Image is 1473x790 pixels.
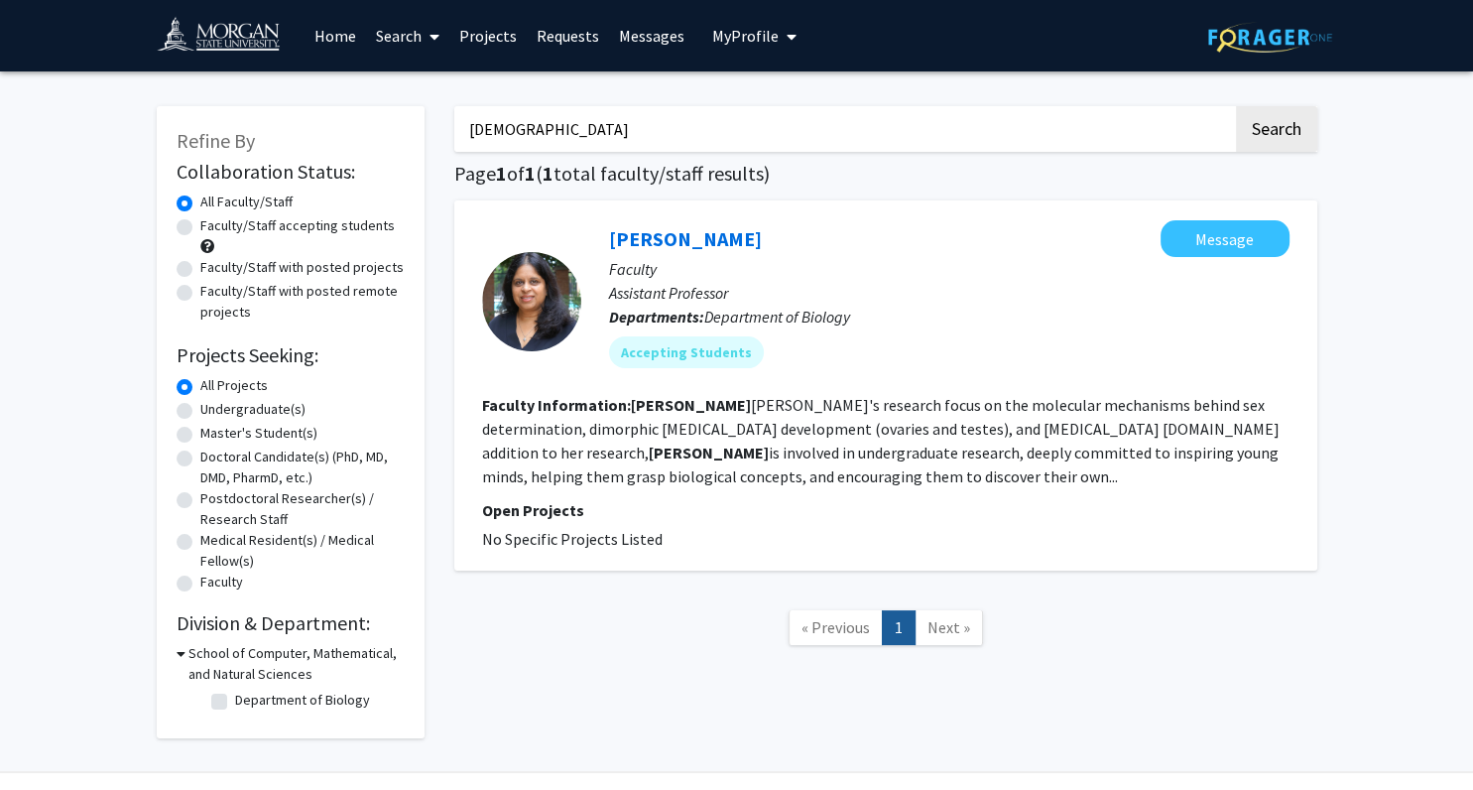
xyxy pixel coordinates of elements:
[1161,220,1289,257] button: Message Sharvani Mahadevaraju
[482,395,1280,486] fg-read-more: [PERSON_NAME]'s research focus on the molecular mechanisms behind sex determination, dimorphic [M...
[496,161,507,186] span: 1
[482,529,663,549] span: No Specific Projects Listed
[200,572,243,592] label: Faculty
[200,447,405,488] label: Doctoral Candidate(s) (PhD, MD, DMD, PharmD, etc.)
[609,307,704,327] b: Departments:
[712,26,779,46] span: My Profile
[543,161,553,186] span: 1
[454,106,1233,152] input: Search Keywords
[200,257,404,278] label: Faculty/Staff with posted projects
[200,399,306,420] label: Undergraduate(s)
[527,1,609,70] a: Requests
[789,610,883,645] a: Previous Page
[454,591,1317,671] nav: Page navigation
[649,443,769,462] b: [PERSON_NAME]
[200,215,395,236] label: Faculty/Staff accepting students
[200,281,405,323] label: Faculty/Staff with posted remote projects
[525,161,536,186] span: 1
[482,395,631,415] b: Faculty Information:
[366,1,449,70] a: Search
[482,498,1289,522] p: Open Projects
[609,257,1289,281] p: Faculty
[200,192,293,212] label: All Faculty/Staff
[609,281,1289,305] p: Assistant Professor
[200,530,405,572] label: Medical Resident(s) / Medical Fellow(s)
[801,617,870,637] span: « Previous
[188,643,405,685] h3: School of Computer, Mathematical, and Natural Sciences
[915,610,983,645] a: Next Page
[200,488,405,530] label: Postdoctoral Researcher(s) / Research Staff
[609,1,694,70] a: Messages
[927,617,970,637] span: Next »
[177,160,405,184] h2: Collaboration Status:
[882,610,916,645] a: 1
[449,1,527,70] a: Projects
[609,226,762,251] a: [PERSON_NAME]
[177,611,405,635] h2: Division & Department:
[454,162,1317,186] h1: Page of ( total faculty/staff results)
[1208,22,1332,53] img: ForagerOne Logo
[200,375,268,396] label: All Projects
[235,690,370,711] label: Department of Biology
[631,395,751,415] b: [PERSON_NAME]
[200,423,317,444] label: Master's Student(s)
[609,336,764,368] mat-chip: Accepting Students
[1236,106,1317,152] button: Search
[15,701,84,775] iframe: Chat
[157,16,298,61] img: Morgan State University Logo
[177,128,255,153] span: Refine By
[305,1,366,70] a: Home
[704,307,850,327] span: Department of Biology
[177,343,405,367] h2: Projects Seeking:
